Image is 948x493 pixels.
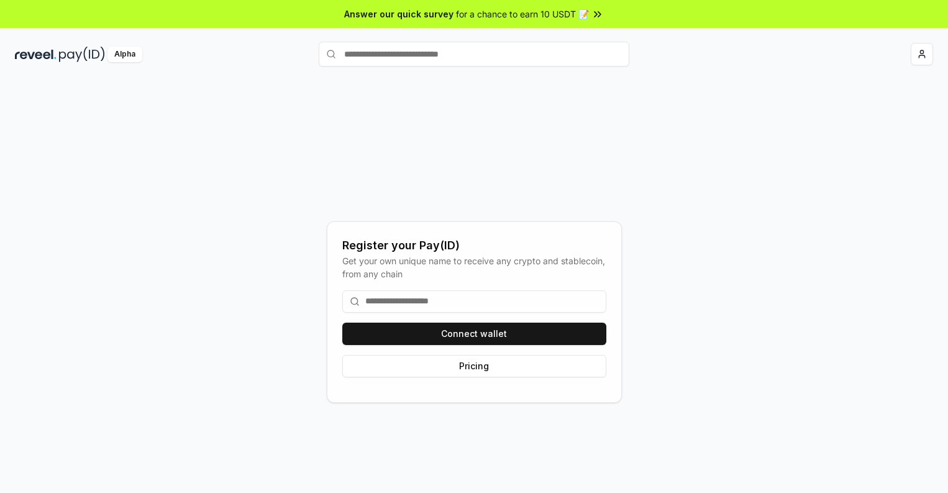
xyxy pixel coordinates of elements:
div: Get your own unique name to receive any crypto and stablecoin, from any chain [342,254,606,280]
img: reveel_dark [15,47,57,62]
span: Answer our quick survey [344,7,453,21]
div: Register your Pay(ID) [342,237,606,254]
img: pay_id [59,47,105,62]
button: Connect wallet [342,323,606,345]
button: Pricing [342,355,606,377]
span: for a chance to earn 10 USDT 📝 [456,7,589,21]
div: Alpha [107,47,142,62]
